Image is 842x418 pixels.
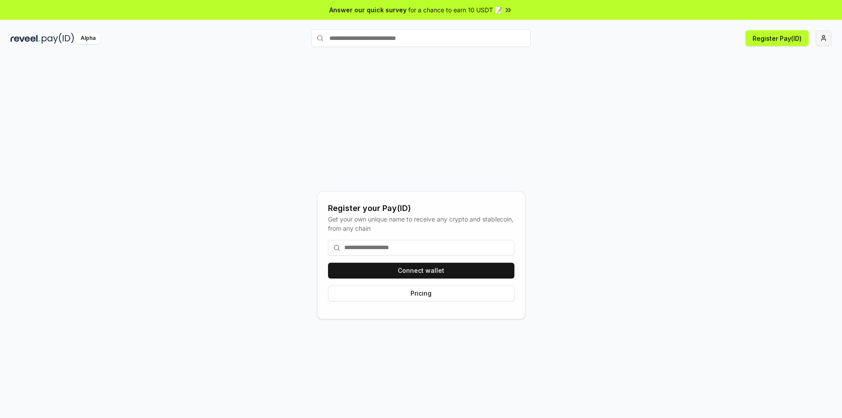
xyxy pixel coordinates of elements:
[408,5,502,14] span: for a chance to earn 10 USDT 📝
[328,214,514,233] div: Get your own unique name to receive any crypto and stablecoin, from any chain
[328,286,514,301] button: Pricing
[11,33,40,44] img: reveel_dark
[328,202,514,214] div: Register your Pay(ID)
[329,5,407,14] span: Answer our quick survey
[746,30,809,46] button: Register Pay(ID)
[42,33,74,44] img: pay_id
[76,33,100,44] div: Alpha
[328,263,514,279] button: Connect wallet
